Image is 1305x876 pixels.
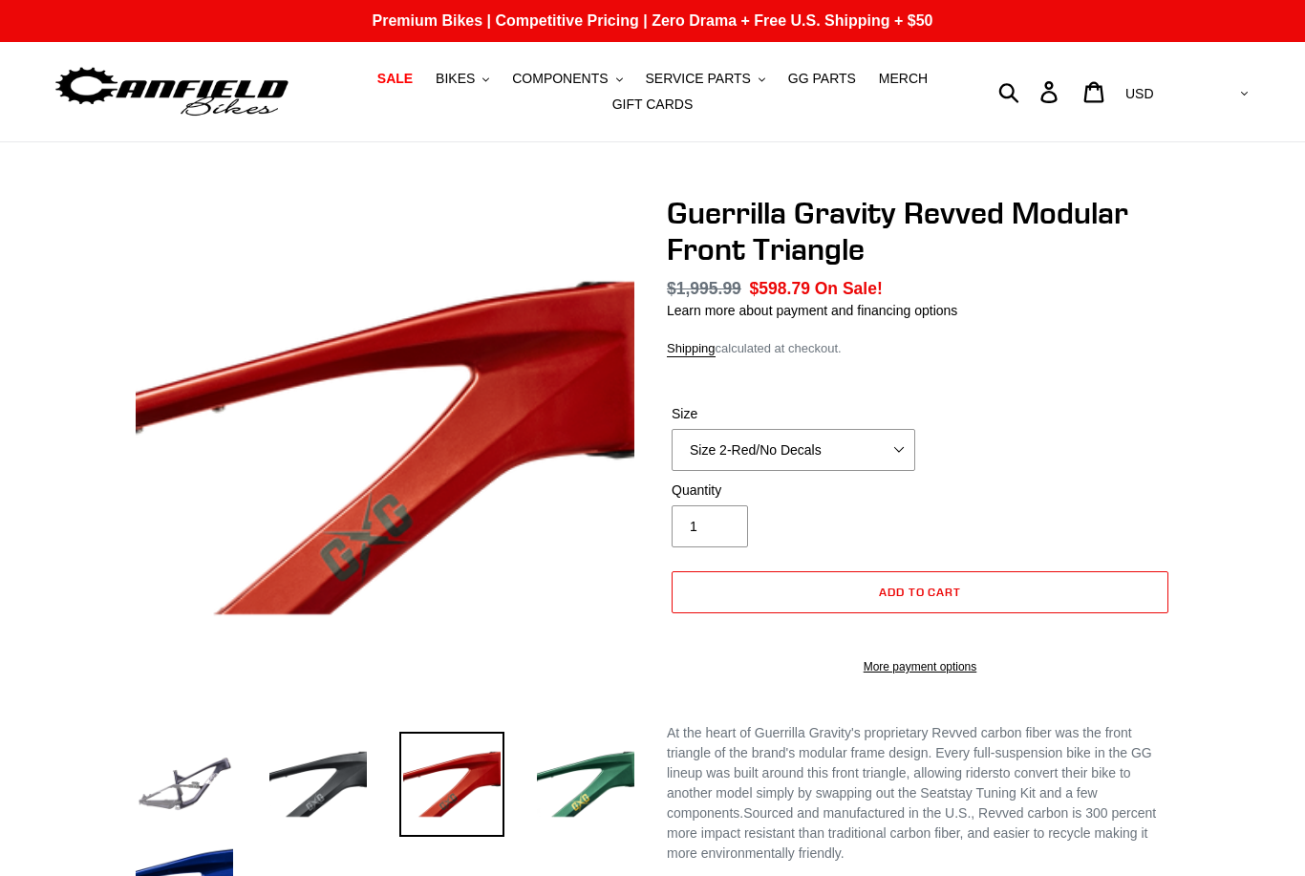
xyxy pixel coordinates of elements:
[667,279,741,298] s: $1,995.99
[136,199,634,697] img: Guerrilla Gravity Revved Modular Front Triangle
[132,732,237,837] img: Load image into Gallery viewer, Guerrilla Gravity Revved Modular Front Triangle
[750,279,810,298] span: $598.79
[635,66,774,92] button: SERVICE PARTS
[667,339,1173,358] div: calculated at checkout.
[779,66,866,92] a: GG PARTS
[645,71,750,87] span: SERVICE PARTS
[667,723,1173,864] div: Sourced and manufactured in the U.S., Revved carbon is 300 percent more impact resistant than tra...
[672,571,1168,613] button: Add to cart
[869,66,937,92] a: MERCH
[667,765,1131,821] span: to convert their bike to another model simply by swapping out the Seatstay Tuning Kit and a few c...
[667,195,1173,268] h1: Guerrilla Gravity Revved Modular Front Triangle
[815,276,883,301] span: On Sale!
[667,725,1152,780] span: At the heart of Guerrilla Gravity's proprietary Revved carbon fiber was the front triangle of the...
[368,66,422,92] a: SALE
[533,732,638,837] img: Load image into Gallery viewer, Guerrilla Gravity Revved Modular Front Triangle
[672,658,1168,675] a: More payment options
[603,92,703,118] a: GIFT CARDS
[53,62,291,122] img: Canfield Bikes
[612,96,694,113] span: GIFT CARDS
[667,341,716,357] a: Shipping
[672,481,915,501] label: Quantity
[503,66,631,92] button: COMPONENTS
[266,732,371,837] img: Load image into Gallery viewer, Guerrilla Gravity Revved Modular Front Triangle
[788,71,856,87] span: GG PARTS
[426,66,499,92] button: BIKES
[879,71,928,87] span: MERCH
[672,404,915,424] label: Size
[667,303,957,318] a: Learn more about payment and financing options
[436,71,475,87] span: BIKES
[377,71,413,87] span: SALE
[879,585,962,599] span: Add to cart
[399,732,504,837] img: Load image into Gallery viewer, Guerrilla Gravity Revved Modular Front Triangle
[512,71,608,87] span: COMPONENTS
